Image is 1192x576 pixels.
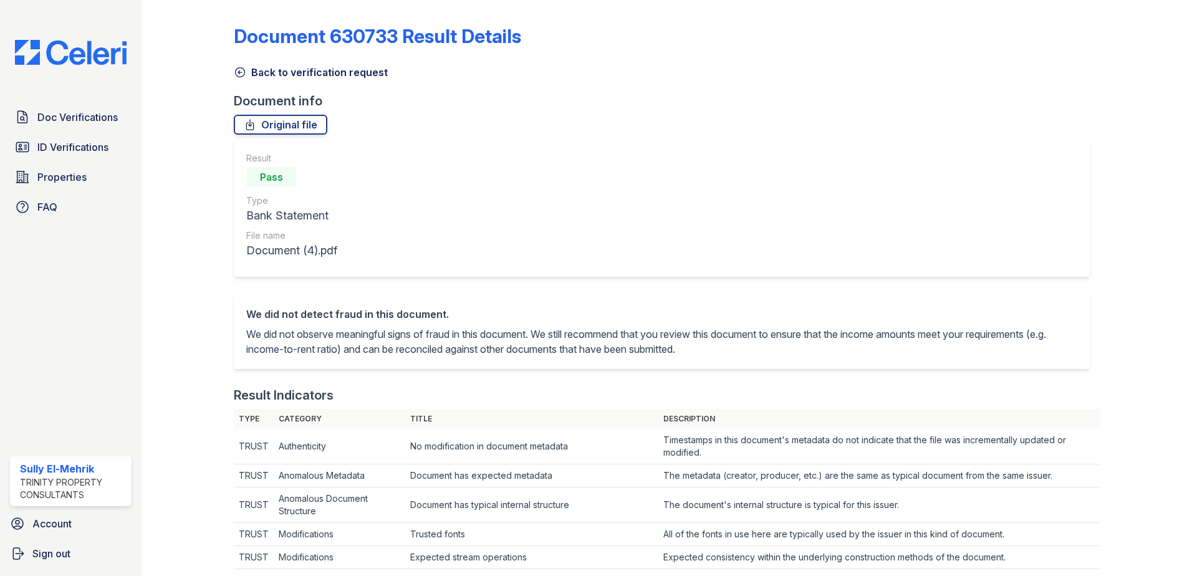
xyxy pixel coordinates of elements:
[246,242,337,259] div: Document (4).pdf
[658,487,1100,523] td: The document's internal structure is typical for this issuer.
[658,409,1100,429] th: Description
[246,207,337,224] div: Bank Statement
[20,476,127,501] div: Trinity Property Consultants
[234,546,274,569] td: TRUST
[234,409,274,429] th: Type
[658,429,1100,464] td: Timestamps in this document's metadata do not indicate that the file was incrementally updated or...
[234,25,521,47] a: Document 630733 Result Details
[274,487,405,523] td: Anomalous Document Structure
[10,194,132,219] a: FAQ
[274,464,405,487] td: Anomalous Metadata
[234,386,334,404] div: Result Indicators
[274,429,405,464] td: Authenticity
[246,194,337,207] div: Type
[274,546,405,569] td: Modifications
[10,105,132,130] a: Doc Verifications
[37,170,87,185] span: Properties
[246,229,337,242] div: File name
[658,523,1100,546] td: All of the fonts in use here are typically used by the issuer in this kind of document.
[246,327,1077,357] p: We did not observe meaningful signs of fraud in this document. We still recommend that you review...
[405,523,658,546] td: Trusted fonts
[5,40,137,65] img: CE_Logo_Blue-a8612792a0a2168367f1c8372b55b34899dd931a85d93a1a3d3e32e68fde9ad4.png
[37,199,57,214] span: FAQ
[405,464,658,487] td: Document has expected metadata
[234,487,274,523] td: TRUST
[234,429,274,464] td: TRUST
[274,523,405,546] td: Modifications
[37,140,108,155] span: ID Verifications
[5,511,137,536] a: Account
[234,523,274,546] td: TRUST
[658,464,1100,487] td: The metadata (creator, producer, etc.) are the same as typical document from the same issuer.
[658,546,1100,569] td: Expected consistency within the underlying construction methods of the document.
[234,92,1100,110] div: Document info
[5,541,137,566] a: Sign out
[246,307,1077,322] div: We did not detect fraud in this document.
[37,110,118,125] span: Doc Verifications
[246,167,296,187] div: Pass
[405,546,658,569] td: Expected stream operations
[20,461,127,476] div: Sully El-Mehrik
[234,65,388,80] a: Back to verification request
[32,516,72,531] span: Account
[405,487,658,523] td: Document has typical internal structure
[246,152,337,165] div: Result
[234,464,274,487] td: TRUST
[32,546,70,561] span: Sign out
[10,165,132,190] a: Properties
[405,409,658,429] th: Title
[274,409,405,429] th: Category
[10,135,132,160] a: ID Verifications
[234,115,327,135] a: Original file
[405,429,658,464] td: No modification in document metadata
